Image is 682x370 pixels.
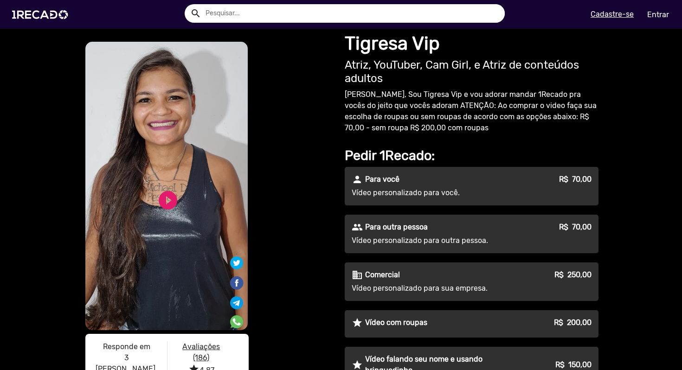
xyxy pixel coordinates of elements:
img: Compartilhe no twitter [230,256,243,269]
i: Share on Telegram [230,295,243,304]
p: Para outra pessoa [365,222,428,233]
i: Share on WhatsApp [230,314,243,323]
img: Compartilhe no telegram [230,296,243,309]
img: Compartilhe no facebook [229,275,244,290]
p: Responde em [93,341,160,352]
h2: Atriz, YouTuber, Cam Girl, e Atriz de conteúdos adultos [345,58,598,85]
mat-icon: business [352,269,363,281]
h1: Tigresa Vip [345,32,598,55]
img: Compartilhe no whatsapp [230,315,243,328]
i: Share on Twitter [230,258,243,267]
i: Share on Facebook [229,275,244,284]
p: R$ 250,00 [554,269,592,281]
input: Pesquisar... [199,4,505,23]
mat-icon: star [352,317,363,328]
p: Vídeo personalizado para sua empresa. [352,283,520,294]
p: Vídeo com roupas [365,317,427,328]
u: Avaliações (186) [182,342,220,362]
p: R$ 70,00 [559,174,592,185]
a: play_circle_filled [157,189,179,211]
mat-icon: Example home icon [190,8,201,19]
h2: Pedir 1Recado: [345,147,598,164]
p: [PERSON_NAME], Sou Tigresa Vip e vou adorar mandar 1Recado pra vocês do jeito que vocês adoram AT... [345,89,598,134]
p: Vídeo personalizado para outra pessoa. [352,235,520,246]
p: R$ 200,00 [554,317,592,328]
p: R$ 70,00 [559,222,592,233]
button: Example home icon [187,5,203,21]
p: Para você [365,174,399,185]
a: Entrar [641,6,675,23]
video: S1RECADO vídeos dedicados para fãs e empresas [85,42,248,330]
mat-icon: person [352,174,363,185]
u: Cadastre-se [591,10,634,19]
mat-icon: people [352,222,363,233]
p: Comercial [365,269,400,281]
p: Vídeo personalizado para você. [352,187,520,198]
